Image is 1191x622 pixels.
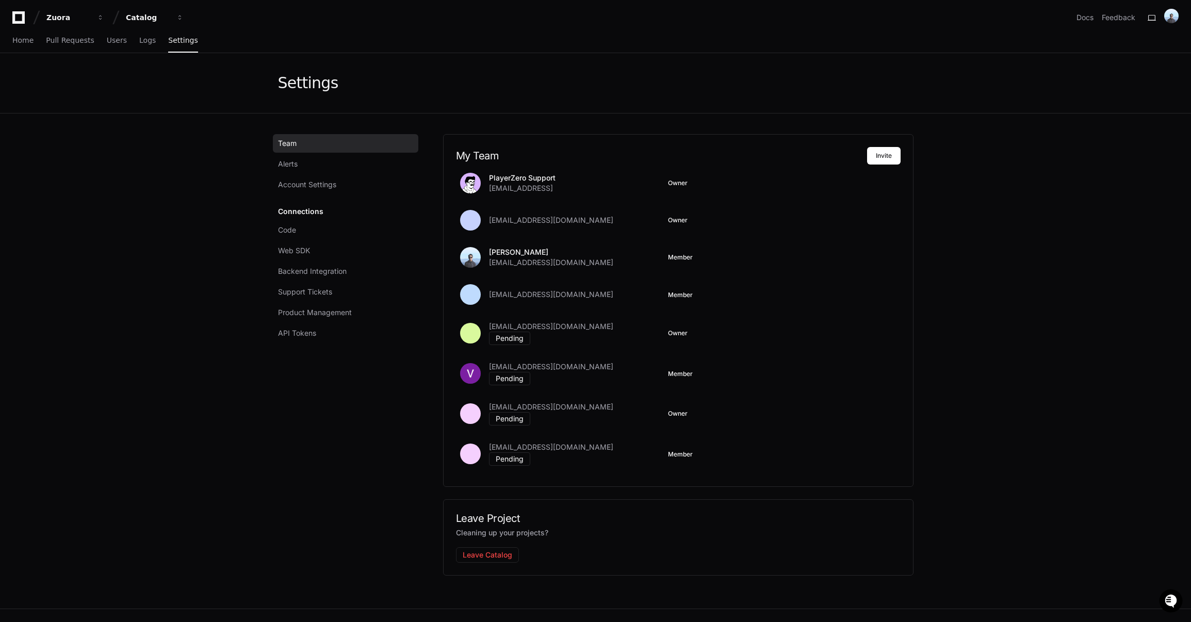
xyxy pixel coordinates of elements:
[456,527,901,539] p: Cleaning up your projects?
[278,225,296,235] span: Code
[168,29,198,53] a: Settings
[489,247,613,257] p: [PERSON_NAME]
[103,108,125,116] span: Pylon
[35,87,130,95] div: We're available if you need us!
[175,80,188,92] button: Start new chat
[278,74,338,92] div: Settings
[278,307,352,318] span: Product Management
[273,175,418,194] a: Account Settings
[273,262,418,281] a: Backend Integration
[456,150,867,162] h2: My Team
[12,29,34,53] a: Home
[489,321,613,332] span: [EMAIL_ADDRESS][DOMAIN_NAME]
[278,179,336,190] span: Account Settings
[122,8,188,27] button: Catalog
[489,289,613,300] span: [EMAIL_ADDRESS][DOMAIN_NAME]
[668,410,688,418] span: Owner
[273,134,418,153] a: Team
[867,147,901,165] button: Invite
[278,328,316,338] span: API Tokens
[42,8,108,27] button: Zuora
[668,370,693,378] button: Member
[273,241,418,260] a: Web SDK
[456,547,519,563] button: Leave Catalog
[489,215,613,225] span: [EMAIL_ADDRESS][DOMAIN_NAME]
[46,37,94,43] span: Pull Requests
[489,332,530,345] div: Pending
[12,37,34,43] span: Home
[489,183,553,193] span: [EMAIL_ADDRESS]
[168,37,198,43] span: Settings
[668,291,693,299] button: Member
[668,329,688,337] span: Owner
[46,12,91,23] div: Zuora
[668,216,688,224] span: Owner
[73,108,125,116] a: Powered byPylon
[668,253,693,261] span: Member
[668,450,693,459] button: Member
[273,283,418,301] a: Support Tickets
[460,363,481,384] img: ACg8ocK6EgJiqOiPTTWPVFSim_mC5d-HLh8XblzRPV86-4jX116Y=s96-c
[489,372,530,385] div: Pending
[10,10,31,31] img: PlayerZero
[489,412,530,425] div: Pending
[273,324,418,342] a: API Tokens
[107,37,127,43] span: Users
[1158,588,1186,616] iframe: Open customer support
[46,29,94,53] a: Pull Requests
[278,287,332,297] span: Support Tickets
[273,221,418,239] a: Code
[489,442,613,452] span: [EMAIL_ADDRESS][DOMAIN_NAME]
[456,512,901,525] h2: Leave Project
[35,77,169,87] div: Start new chat
[278,159,298,169] span: Alerts
[460,173,481,193] img: avatar
[489,173,556,183] p: PlayerZero Support
[273,155,418,173] a: Alerts
[489,257,613,268] span: [EMAIL_ADDRESS][DOMAIN_NAME]
[273,303,418,322] a: Product Management
[1076,12,1094,23] a: Docs
[139,29,156,53] a: Logs
[126,12,170,23] div: Catalog
[489,452,530,466] div: Pending
[1102,12,1135,23] button: Feedback
[489,402,613,412] span: [EMAIL_ADDRESS][DOMAIN_NAME]
[10,77,29,95] img: 1736555170064-99ba0984-63c1-480f-8ee9-699278ef63ed
[668,179,688,187] span: Owner
[107,29,127,53] a: Users
[278,138,297,149] span: Team
[139,37,156,43] span: Logs
[489,362,613,372] span: [EMAIL_ADDRESS][DOMAIN_NAME]
[10,41,188,58] div: Welcome
[278,245,310,256] span: Web SDK
[460,247,481,268] img: ACg8ocJepXi-dr_qq4KGJ9OYKHjeJPqnPGRYBcXpSWq7AaGLgaTP2rc=s96-c
[278,266,347,276] span: Backend Integration
[1164,9,1179,23] img: ACg8ocJepXi-dr_qq4KGJ9OYKHjeJPqnPGRYBcXpSWq7AaGLgaTP2rc=s96-c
